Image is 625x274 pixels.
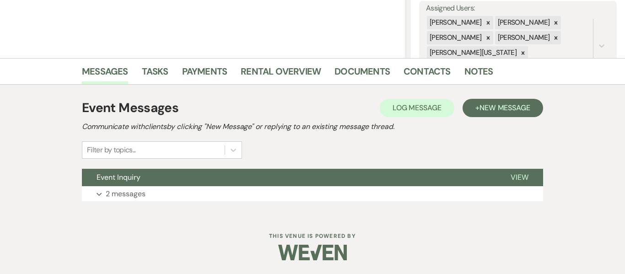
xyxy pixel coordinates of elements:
a: Rental Overview [241,64,321,84]
a: Tasks [142,64,168,84]
div: [PERSON_NAME][US_STATE] [427,46,518,59]
div: [PERSON_NAME] [495,16,551,29]
span: View [511,172,528,182]
a: Messages [82,64,128,84]
span: Log Message [393,103,442,113]
button: Log Message [380,99,454,117]
a: Documents [334,64,390,84]
div: [PERSON_NAME] [427,31,483,44]
a: Payments [182,64,227,84]
div: [PERSON_NAME] [495,31,551,44]
button: +New Message [463,99,543,117]
div: [PERSON_NAME] [427,16,483,29]
p: 2 messages [106,188,145,200]
span: Event Inquiry [97,172,140,182]
h1: Event Messages [82,98,178,118]
button: 2 messages [82,186,543,202]
div: Filter by topics... [87,145,136,156]
label: Assigned Users: [426,2,610,15]
a: Notes [464,64,493,84]
button: Event Inquiry [82,169,496,186]
h2: Communicate with clients by clicking "New Message" or replying to an existing message thread. [82,121,543,132]
button: View [496,169,543,186]
img: Weven Logo [278,236,347,269]
a: Contacts [404,64,451,84]
span: New Message [480,103,530,113]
